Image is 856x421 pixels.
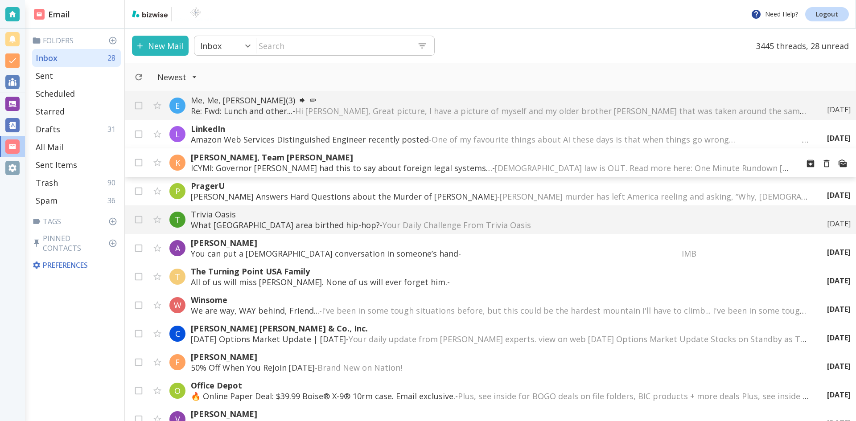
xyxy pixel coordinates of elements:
[32,217,121,226] p: Tags
[175,157,180,168] p: K
[827,105,851,114] p: [DATE]
[36,106,65,117] p: Starred
[36,124,60,135] p: Drafts
[34,9,45,20] img: DashboardSidebarEmail.svg
[191,180,809,191] p: PragerU
[191,323,809,334] p: [PERSON_NAME] [PERSON_NAME] & Co., Inc.
[383,220,712,230] span: Your Daily Challenge From Trivia Oasis ‌ ‌ ‌ ‌ ‌ ‌ ‌ ‌ ‌ ‌ ‌ ‌ ‌ ‌ ‌ ‌ ‌ ‌ ‌ ‌ ‌ ‌ ‌ ‌ ‌ ‌ ‌ ‌ ‌ ...
[317,362,603,373] span: Brand New on Nation! ͏ ‌ ﻿ ͏ ‌ ﻿ ͏ ‌ ﻿ ͏ ‌ ﻿ ͏ ‌ ﻿ ͏ ‌ ﻿ ͏ ‌ ﻿ ͏ ‌ ﻿ ͏ ‌ ﻿ ͏ ‌ ﻿ ͏ ‌ ﻿ ͏ ‌ ﻿ ͏ ‌ ...
[32,102,121,120] div: Starred
[827,333,851,343] p: [DATE]
[200,41,222,51] p: Inbox
[191,220,809,230] p: What [GEOGRAPHIC_DATA] area birthed hip-hop? -
[32,233,121,253] p: Pinned Contacts
[175,328,180,339] p: C
[36,70,53,81] p: Sent
[450,277,668,287] span: ‌ ‌ ‌ ‌ ‌ ‌ ‌ ‌ ‌ ‌ ‌ ‌ ‌ ‌ ‌ ‌ ‌ ‌ ‌ ‌ ‌ ‌ ‌ ‌ ‌ ‌ ‌ ‌ ‌ ‌ ‌ ‌ ‌ ‌ ‌ ‌ ‌ ‌ ‌ ‌ ‌ ‌ ‌ ‌ ‌ ‌ ‌ ‌ ‌...
[191,391,809,401] p: 🔥 Online Paper Deal: $39.99 Boise® X-9® 10rm case. Email exclusive. -
[107,196,119,205] p: 36
[802,155,819,172] button: Archive
[131,69,147,85] button: Refresh
[30,257,121,274] div: Preferences
[36,195,58,206] p: Spam
[175,186,180,196] p: P
[32,260,119,270] p: Preferences
[191,352,809,362] p: [PERSON_NAME]
[36,88,75,99] p: Scheduled
[191,409,809,419] p: [PERSON_NAME]
[191,305,809,316] p: We are way, WAY behind, Friend... -
[191,95,809,106] p: Me, Me, [PERSON_NAME] (3)
[827,304,851,314] p: [DATE]
[175,100,180,111] p: E
[191,248,809,259] p: You can put a [DEMOGRAPHIC_DATA] conversation in someone’s hand -
[827,190,851,200] p: [DATE]
[32,67,121,85] div: Sent
[835,155,851,172] button: Mark as Read
[107,178,119,188] p: 90
[191,123,809,134] p: LinkedIn
[32,49,121,67] div: Inbox28
[827,219,851,229] p: [DATE]
[827,361,851,371] p: [DATE]
[191,191,809,202] p: [PERSON_NAME] Answers Hard Questions about the Murder of [PERSON_NAME] -
[751,36,849,56] p: 3445 threads, 28 unread
[191,152,792,163] p: [PERSON_NAME], Team [PERSON_NAME]
[191,277,809,287] p: All of us will miss [PERSON_NAME]. None of us will ever forget him. -
[148,67,206,87] button: Filter
[174,385,181,396] p: O
[191,163,792,173] p: ICYMI: Governor [PERSON_NAME] had this to say about foreign legal systems… -
[256,37,410,55] input: Search
[191,209,809,220] p: Trivia Oasis
[191,266,809,277] p: The Turning Point USA Family
[805,7,849,21] a: Logout
[36,177,58,188] p: Trash
[32,174,121,192] div: Trash90
[827,390,851,400] p: [DATE]
[191,134,809,145] p: Amazon Web Services Distinguished Engineer recently posted -
[827,276,851,286] p: [DATE]
[191,362,809,373] p: 50% Off When You Rejoin [DATE] -
[32,156,121,174] div: Sent Items
[107,53,119,63] p: 28
[461,248,696,259] span: ‌ ‌ ‌ ‌ ‌ ‌ ‌ ‌ ‌ ‌ ‌ ‌ ‌ ‌ ‌ ‌ ‌ ‌ ‌ ‌ ‌ ‌ ‌ ‌ ‌ ‌ ‌ ‌ ‌ ‌ ‌ ‌ ‌ ‌ ‌ ‌ ‌ ‌ ‌ ‌ ‌ ‌ ‌ ‌ ‌ ‌ ‌ ‌ ‌...
[107,124,119,134] p: 31
[132,36,189,56] button: New Mail
[36,53,58,63] p: Inbox
[175,129,180,139] p: L
[32,192,121,209] div: Spam36
[175,7,216,21] img: BioTech International
[132,10,168,17] img: bizwise
[175,243,180,253] p: A
[36,142,63,152] p: All Mail
[34,8,70,20] h2: Email
[191,106,809,116] p: Re: Fwd: Lunch and other... -
[174,300,181,311] p: W
[191,334,809,344] p: [DATE] Options Market Update | [DATE] -
[191,294,809,305] p: Winsome
[827,247,851,257] p: [DATE]
[819,155,835,172] button: Move to Trash
[32,120,121,138] div: Drafts31
[816,11,838,17] p: Logout
[175,357,180,368] p: F
[32,36,121,45] p: Folders
[175,271,180,282] p: T
[827,133,851,143] p: [DATE]
[751,9,798,20] p: Need Help?
[32,138,121,156] div: All Mail
[175,214,180,225] p: T
[191,237,809,248] p: [PERSON_NAME]
[32,85,121,102] div: Scheduled
[36,159,77,170] p: Sent Items
[191,380,809,391] p: Office Depot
